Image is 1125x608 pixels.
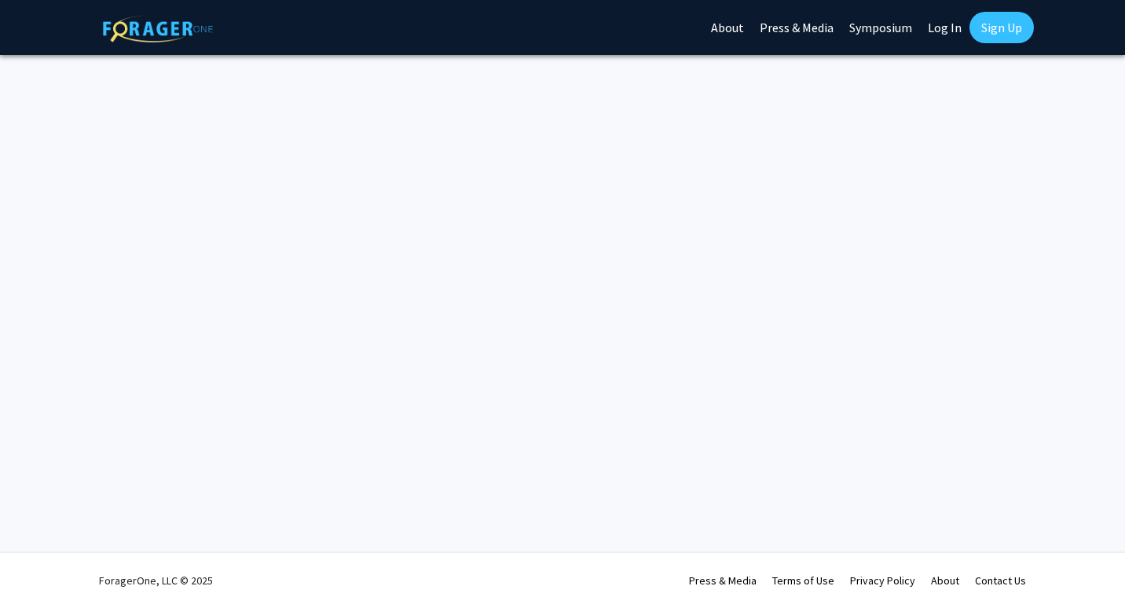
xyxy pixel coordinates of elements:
img: ForagerOne Logo [103,15,213,42]
a: Privacy Policy [850,573,915,588]
a: Sign Up [969,12,1034,43]
div: ForagerOne, LLC © 2025 [99,553,213,608]
a: About [931,573,959,588]
a: Contact Us [975,573,1026,588]
a: Terms of Use [772,573,834,588]
a: Press & Media [689,573,757,588]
